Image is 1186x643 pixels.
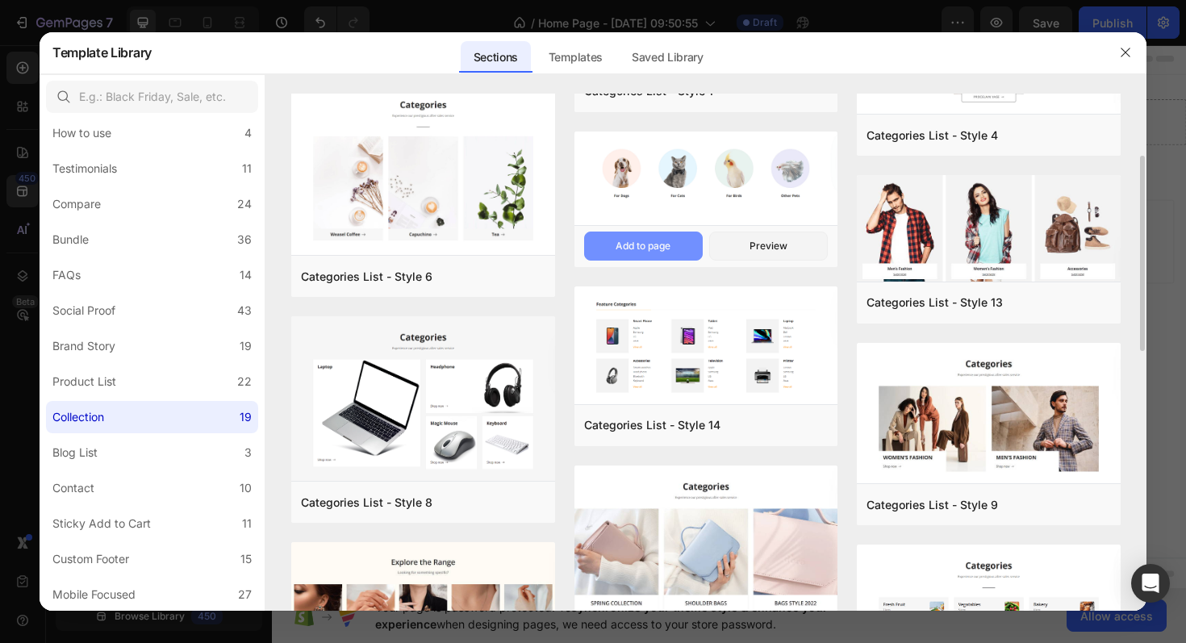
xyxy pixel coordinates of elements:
[242,514,252,533] div: 11
[52,31,152,73] h2: Template Library
[240,336,252,356] div: 19
[584,415,720,435] div: Categories List - Style 14
[52,585,136,604] div: Mobile Focused
[237,194,252,214] div: 24
[574,466,838,640] img: cl10.png
[543,213,663,228] span: then drag & drop elements
[240,549,252,569] div: 15
[301,493,432,512] div: Categories List - Style 8
[437,193,522,210] div: Generate layout
[52,478,94,498] div: Contact
[709,232,828,261] button: Preview
[52,336,115,356] div: Brand Story
[616,239,670,253] div: Add to page
[46,81,258,113] input: E.g.: Black Friday, Sale, etc.
[52,265,81,285] div: FAQs
[584,232,703,261] button: Add to page
[867,495,998,515] div: Categories List - Style 9
[240,265,252,285] div: 14
[750,239,787,253] div: Preview
[303,213,413,228] span: inspired by CRO experts
[52,123,111,143] div: How to use
[238,585,252,604] div: 27
[311,193,408,210] div: Choose templates
[52,407,104,427] div: Collection
[237,230,252,249] div: 36
[301,267,432,286] div: Categories List - Style 6
[237,301,252,320] div: 43
[52,372,116,391] div: Product List
[435,213,521,228] span: from URL or image
[536,41,616,73] div: Templates
[52,443,98,462] div: Blog List
[52,159,117,178] div: Testimonials
[291,84,555,258] img: thumb.png
[1131,564,1170,603] div: Open Intercom Messenger
[867,293,1003,312] div: Categories List - Style 13
[291,316,555,484] img: cl8.png
[52,230,89,249] div: Bundle
[52,514,151,533] div: Sticky Add to Cart
[451,77,537,90] div: Drop element here
[857,175,1121,285] img: cl13.png
[52,301,115,320] div: Social Proof
[867,126,998,145] div: Categories List - Style 4
[52,549,129,569] div: Custom Footer
[240,407,252,427] div: 19
[244,443,252,462] div: 3
[240,478,252,498] div: 10
[857,343,1121,486] img: cl9.png
[244,123,252,143] div: 4
[52,194,101,214] div: Compare
[574,286,838,407] img: cl14.png
[237,372,252,391] div: 22
[555,193,654,210] div: Add blank section
[461,41,531,73] div: Sections
[619,41,716,73] div: Saved Library
[574,132,838,214] img: cl12.png
[446,157,523,173] span: Add section
[242,159,252,178] div: 11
